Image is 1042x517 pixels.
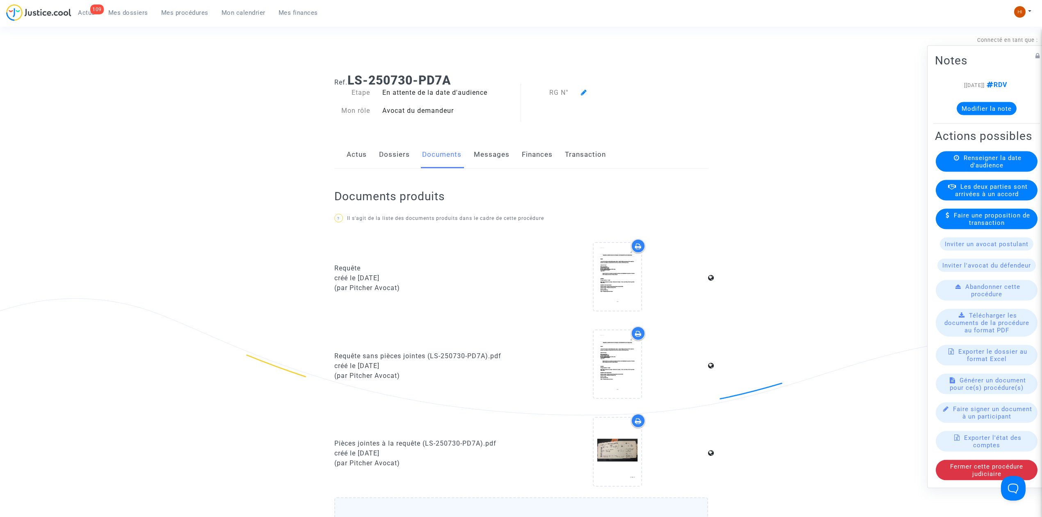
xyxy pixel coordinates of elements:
h2: Notes [935,53,1038,68]
span: Exporter le dossier au format Excel [958,348,1027,363]
button: Modifier la note [957,102,1017,115]
div: 109 [90,5,104,14]
a: Dossiers [379,141,410,168]
span: Ref. [334,78,347,86]
h2: Documents produits [334,189,708,204]
b: LS-250730-PD7A [347,73,451,87]
iframe: Help Scout Beacon - Open [1001,476,1026,501]
span: Connecté en tant que : [977,37,1038,43]
span: Inviter un avocat postulant [945,240,1028,248]
span: Télécharger les documents de la procédure au format PDF [944,312,1029,334]
img: fc99b196863ffcca57bb8fe2645aafd9 [1014,6,1026,18]
span: Renseigner la date d'audience [964,154,1021,169]
span: ? [337,216,340,221]
a: Messages [474,141,510,168]
span: Générer un document pour ce(s) procédure(s) [950,377,1026,391]
span: [[DATE]] [964,82,985,88]
a: Documents [422,141,462,168]
span: Mon calendrier [222,9,265,16]
span: Mes finances [279,9,318,16]
div: Mon rôle [328,106,377,116]
a: Actus [347,141,367,168]
div: Requête sans pièces jointes (LS-250730-PD7A).pdf [334,351,515,361]
span: Inviter l'avocat du défendeur [942,262,1031,269]
div: (par Pitcher Avocat) [334,283,515,293]
span: Abandonner cette procédure [965,283,1020,298]
p: Il s'agit de la liste des documents produits dans le cadre de cette procédure [334,213,708,224]
span: Mes dossiers [108,9,148,16]
div: RG N° [521,88,575,98]
div: créé le [DATE] [334,361,515,371]
div: Avocat du demandeur [376,106,521,116]
span: RDV [985,81,1007,89]
span: Exporter l'état des comptes [964,434,1021,449]
div: Requête [334,263,515,273]
span: Actus [78,9,95,16]
span: Faire signer un document à un participant [953,405,1032,420]
span: Faire une proposition de transaction [954,212,1030,226]
div: créé le [DATE] [334,273,515,283]
span: Fermer cette procédure judiciaire [950,463,1023,478]
div: Etape [328,88,377,98]
div: En attente de la date d'audience [376,88,521,98]
h2: Actions possibles [935,129,1038,143]
a: Transaction [565,141,606,168]
img: jc-logo.svg [6,4,71,21]
a: Finances [522,141,553,168]
span: Mes procédures [161,9,208,16]
div: Pièces jointes à la requête (LS-250730-PD7A).pdf [334,439,515,448]
div: (par Pitcher Avocat) [334,371,515,381]
div: (par Pitcher Avocat) [334,458,515,468]
span: Les deux parties sont arrivées à un accord [955,183,1028,198]
div: créé le [DATE] [334,448,515,458]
